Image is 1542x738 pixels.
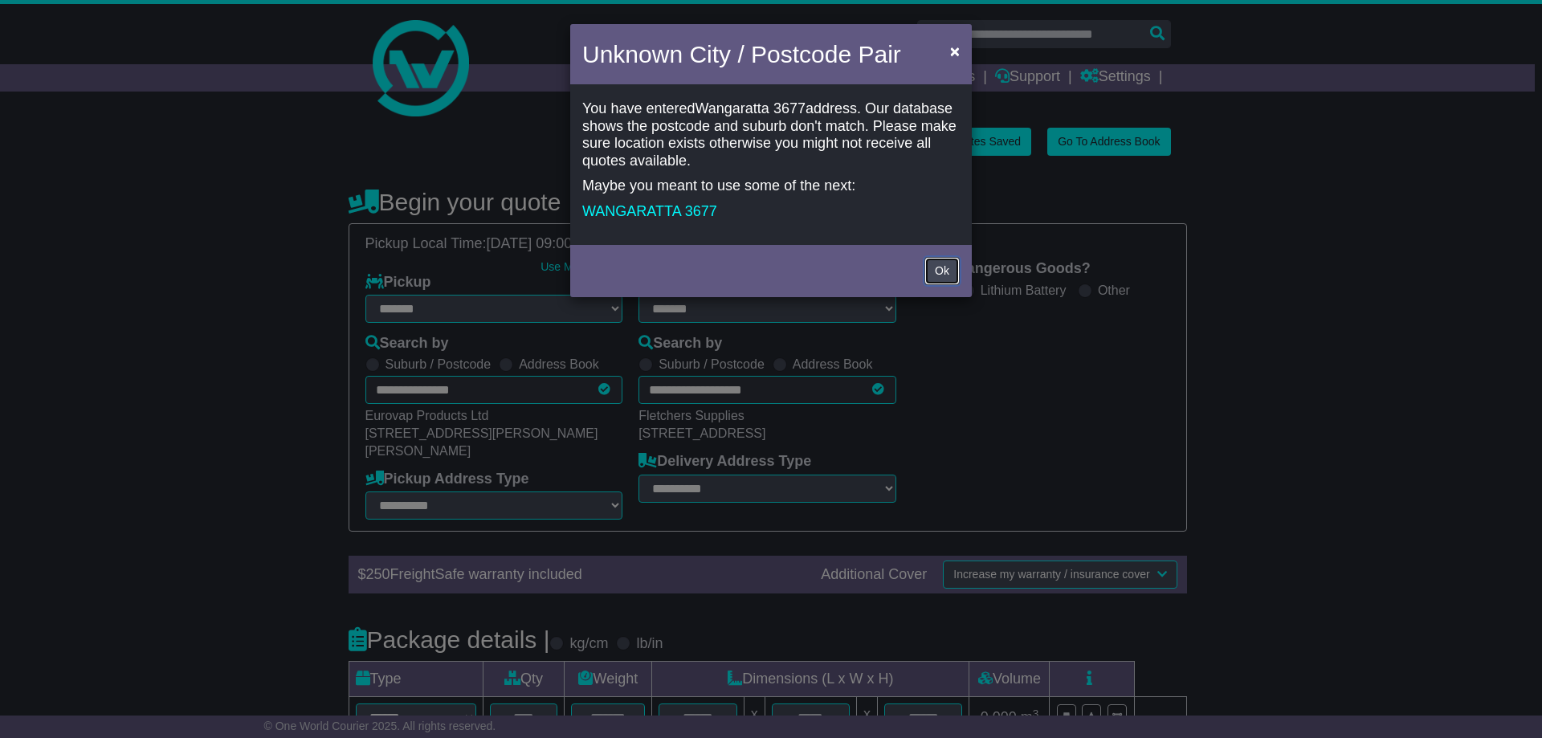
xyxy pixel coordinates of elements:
[924,257,960,285] button: Ok
[695,100,769,116] span: Wangaratta
[942,35,968,67] button: Close
[773,100,806,116] span: 3677
[685,203,717,219] span: 3677
[582,36,901,72] h4: Unknown City / Postcode Pair
[582,177,960,195] p: Maybe you meant to use some of the next:
[582,203,681,219] span: WANGARATTA
[582,100,960,169] p: You have entered address. Our database shows the postcode and suburb don't match. Please make sur...
[950,42,960,60] span: ×
[582,203,717,219] a: WANGARATTA 3677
